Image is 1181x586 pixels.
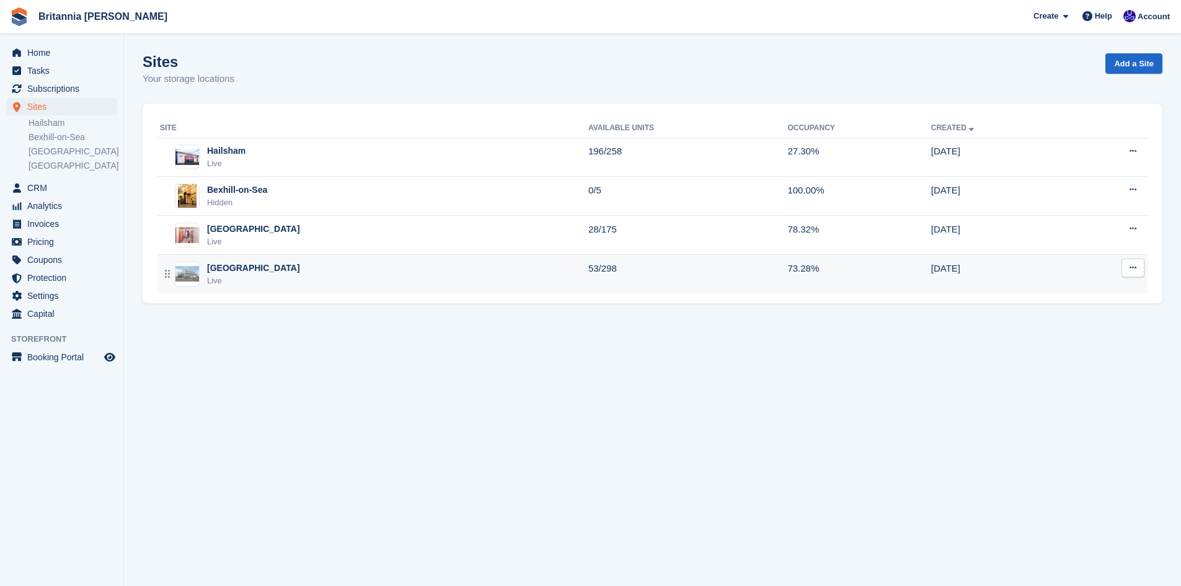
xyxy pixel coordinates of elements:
a: menu [6,287,117,304]
img: Image of Hailsham site [175,149,199,165]
img: Image of Newhaven site [175,227,199,243]
span: Home [27,44,102,61]
td: [DATE] [931,177,1068,216]
td: 28/175 [588,216,787,255]
div: [GEOGRAPHIC_DATA] [207,223,300,236]
a: [GEOGRAPHIC_DATA] [29,146,117,158]
a: menu [6,251,117,269]
div: Live [207,236,300,248]
a: menu [6,80,117,97]
div: Live [207,158,245,170]
td: [DATE] [931,138,1068,177]
th: Available Units [588,118,787,138]
span: CRM [27,179,102,197]
div: Bexhill-on-Sea [207,184,267,197]
a: Created [931,123,976,132]
div: [GEOGRAPHIC_DATA] [207,262,300,275]
a: menu [6,269,117,286]
span: Create [1033,10,1058,22]
div: Hailsham [207,144,245,158]
a: Add a Site [1105,53,1162,74]
td: 196/258 [588,138,787,177]
span: Pricing [27,233,102,251]
span: Sites [27,98,102,115]
div: Hidden [207,197,267,209]
td: 73.28% [787,255,931,293]
td: 100.00% [787,177,931,216]
th: Occupancy [787,118,931,138]
span: Capital [27,305,102,322]
td: 78.32% [787,216,931,255]
img: Image of Eastbourne site [175,266,199,282]
img: Image of Bexhill-on-Sea site [178,184,197,208]
td: 27.30% [787,138,931,177]
td: [DATE] [931,216,1068,255]
img: stora-icon-8386f47178a22dfd0bd8f6a31ec36ba5ce8667c1dd55bd0f319d3a0aa187defe.svg [10,7,29,26]
a: menu [6,233,117,251]
span: Storefront [11,333,123,345]
a: menu [6,98,117,115]
a: menu [6,215,117,233]
a: menu [6,348,117,366]
th: Site [157,118,588,138]
span: Coupons [27,251,102,269]
td: 53/298 [588,255,787,293]
a: Hailsham [29,117,117,129]
a: menu [6,62,117,79]
a: Britannia [PERSON_NAME] [33,6,172,27]
div: Live [207,275,300,287]
span: Account [1138,11,1170,23]
span: Booking Portal [27,348,102,366]
span: Settings [27,287,102,304]
span: Invoices [27,215,102,233]
span: Protection [27,269,102,286]
h1: Sites [143,53,234,70]
span: Analytics [27,197,102,215]
a: menu [6,179,117,197]
img: Simon Clark [1123,10,1136,22]
span: Subscriptions [27,80,102,97]
a: menu [6,44,117,61]
span: Help [1095,10,1112,22]
a: Preview store [102,350,117,365]
a: menu [6,197,117,215]
span: Tasks [27,62,102,79]
td: 0/5 [588,177,787,216]
a: Bexhill-on-Sea [29,131,117,143]
a: [GEOGRAPHIC_DATA] [29,160,117,172]
td: [DATE] [931,255,1068,293]
p: Your storage locations [143,72,234,86]
a: menu [6,305,117,322]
